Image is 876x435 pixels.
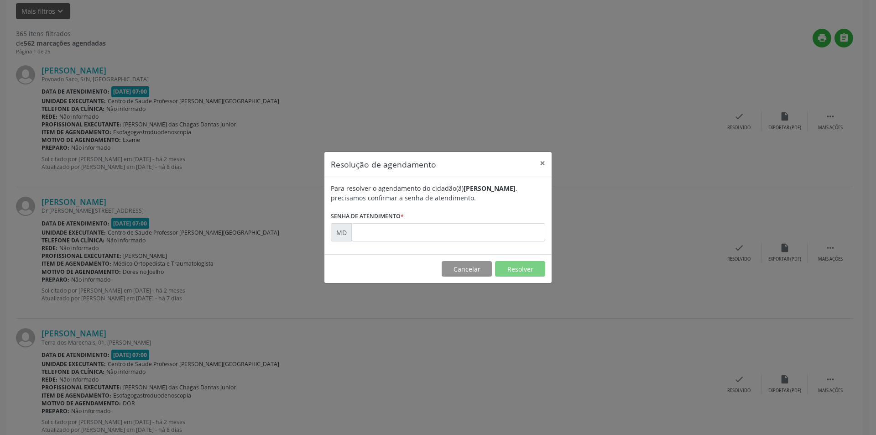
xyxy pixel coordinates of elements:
label: Senha de atendimento [331,209,404,223]
button: Close [533,152,552,174]
button: Cancelar [442,261,492,277]
div: Para resolver o agendamento do cidadão(ã) , precisamos confirmar a senha de atendimento. [331,183,545,203]
h5: Resolução de agendamento [331,158,436,170]
b: [PERSON_NAME] [464,184,516,193]
button: Resolver [495,261,545,277]
div: MD [331,223,352,241]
